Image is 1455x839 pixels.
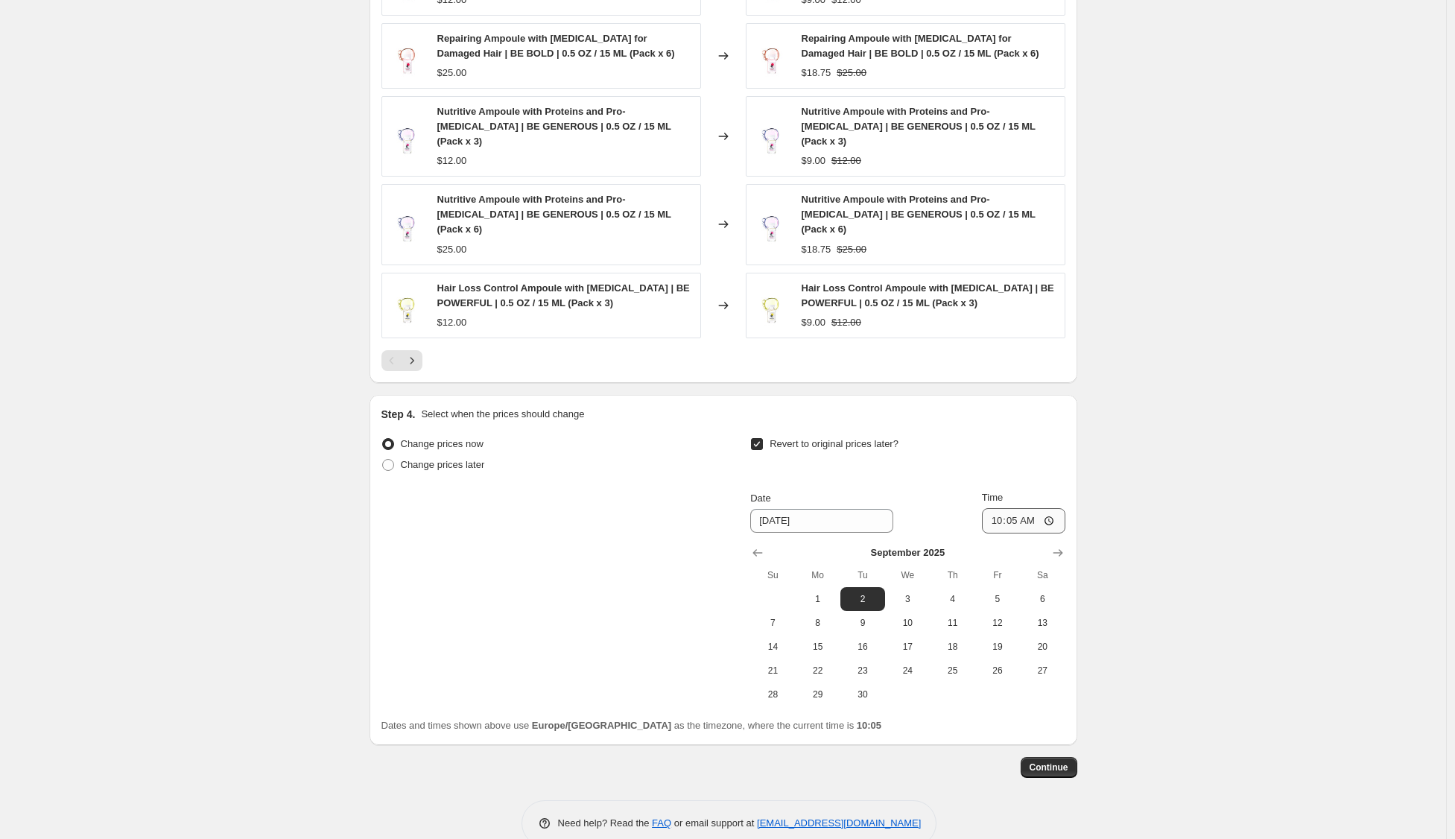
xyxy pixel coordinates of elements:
span: Dates and times shown above use as the timezone, where the current time is [381,720,882,731]
div: $25.00 [437,66,467,80]
span: 28 [756,688,789,700]
a: [EMAIL_ADDRESS][DOMAIN_NAME] [757,817,921,829]
span: 22 [802,665,834,677]
span: Need help? Read the [558,817,653,829]
th: Sunday [750,563,795,587]
button: Saturday September 6 2025 [1020,587,1065,611]
p: Select when the prices should change [421,407,584,422]
button: Thursday September 4 2025 [930,587,974,611]
button: Friday September 12 2025 [975,611,1020,635]
span: 2 [846,593,879,605]
button: Tuesday September 23 2025 [840,659,885,683]
img: BB_amp_1_80x.jpg [754,34,790,78]
img: BP_amp_1_80x.jpg [390,283,425,328]
span: 3 [891,593,924,605]
span: Hair Loss Control Ampoule with [MEDICAL_DATA] | BE POWERFUL | 0.5 OZ / 15 ML (Pack x 3) [802,282,1054,308]
div: $9.00 [802,315,826,330]
span: Fr [981,569,1014,581]
span: 7 [756,617,789,629]
span: 26 [981,665,1014,677]
span: Hair Loss Control Ampoule with [MEDICAL_DATA] | BE POWERFUL | 0.5 OZ / 15 ML (Pack x 3) [437,282,690,308]
img: BG_amp_1_80x.jpg [754,202,790,247]
button: Wednesday September 24 2025 [885,659,930,683]
span: Th [936,569,969,581]
span: 20 [1026,641,1059,653]
span: 8 [802,617,834,629]
span: 13 [1026,617,1059,629]
div: $25.00 [437,242,467,257]
button: Saturday September 27 2025 [1020,659,1065,683]
button: Monday September 29 2025 [796,683,840,706]
span: 30 [846,688,879,700]
div: $12.00 [437,153,467,168]
div: $18.75 [802,66,831,80]
button: Monday September 8 2025 [796,611,840,635]
th: Monday [796,563,840,587]
span: Time [982,492,1003,503]
span: Su [756,569,789,581]
span: Nutritive Ampoule with Proteins and Pro-[MEDICAL_DATA] | BE GENEROUS | 0.5 OZ / 15 ML (Pack x 6) [802,194,1036,235]
span: 10 [891,617,924,629]
img: BG_amp_1_80x.jpg [754,114,790,159]
span: 14 [756,641,789,653]
span: Change prices later [401,459,485,470]
nav: Pagination [381,350,422,371]
button: Friday September 5 2025 [975,587,1020,611]
span: 16 [846,641,879,653]
img: BB_amp_1_80x.jpg [390,34,425,78]
span: 15 [802,641,834,653]
input: 8/30/2025 [750,509,893,533]
button: Monday September 1 2025 [796,587,840,611]
span: 17 [891,641,924,653]
button: Tuesday September 9 2025 [840,611,885,635]
span: 12 [981,617,1014,629]
span: Nutritive Ampoule with Proteins and Pro-[MEDICAL_DATA] | BE GENEROUS | 0.5 OZ / 15 ML (Pack x 3) [437,106,671,147]
button: Monday September 15 2025 [796,635,840,659]
span: We [891,569,924,581]
button: Tuesday September 30 2025 [840,683,885,706]
span: Repairing Ampoule with [MEDICAL_DATA] for Damaged Hair | BE BOLD | 0.5 OZ / 15 ML (Pack x 6) [802,33,1039,59]
th: Wednesday [885,563,930,587]
button: Wednesday September 17 2025 [885,635,930,659]
button: Tuesday September 16 2025 [840,635,885,659]
span: 25 [936,665,969,677]
button: Thursday September 25 2025 [930,659,974,683]
span: 19 [981,641,1014,653]
span: 9 [846,617,879,629]
button: Monday September 22 2025 [796,659,840,683]
button: Thursday September 18 2025 [930,635,974,659]
img: BG_amp_1_80x.jpg [390,202,425,247]
strike: $25.00 [837,66,866,80]
h2: Step 4. [381,407,416,422]
button: Thursday September 11 2025 [930,611,974,635]
button: Tuesday September 2 2025 [840,587,885,611]
th: Thursday [930,563,974,587]
span: 4 [936,593,969,605]
span: 27 [1026,665,1059,677]
a: FAQ [652,817,671,829]
strike: $25.00 [837,242,866,257]
div: $9.00 [802,153,826,168]
span: 21 [756,665,789,677]
th: Saturday [1020,563,1065,587]
button: Sunday September 7 2025 [750,611,795,635]
button: Next [402,350,422,371]
button: Sunday September 14 2025 [750,635,795,659]
button: Sunday September 21 2025 [750,659,795,683]
strike: $12.00 [831,153,861,168]
span: 23 [846,665,879,677]
button: Wednesday September 3 2025 [885,587,930,611]
span: Sa [1026,569,1059,581]
span: 5 [981,593,1014,605]
button: Wednesday September 10 2025 [885,611,930,635]
th: Tuesday [840,563,885,587]
span: Tu [846,569,879,581]
th: Friday [975,563,1020,587]
button: Show previous month, August 2025 [747,542,768,563]
span: Nutritive Ampoule with Proteins and Pro-[MEDICAL_DATA] | BE GENEROUS | 0.5 OZ / 15 ML (Pack x 3) [802,106,1036,147]
b: 10:05 [857,720,881,731]
span: Mo [802,569,834,581]
span: Change prices now [401,438,484,449]
button: Saturday September 20 2025 [1020,635,1065,659]
button: Friday September 26 2025 [975,659,1020,683]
